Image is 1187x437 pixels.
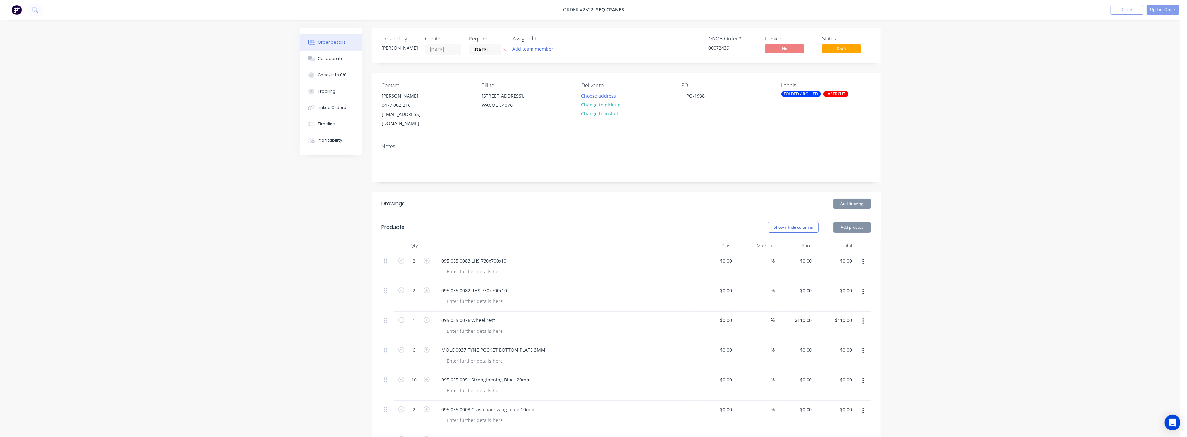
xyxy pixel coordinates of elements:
span: % [771,346,775,354]
div: PO [681,82,771,89]
button: Change to pick up [578,100,624,109]
button: Add drawing [833,199,871,209]
button: Tracking [300,83,362,100]
div: [EMAIL_ADDRESS][DOMAIN_NAME] [382,110,436,128]
div: Required [469,36,505,42]
button: Checklists 0/0 [300,67,362,83]
span: % [771,376,775,383]
div: 095.055.0082 RHS 730x700x10 [436,286,512,295]
div: MOLC 0037 TYNE POCKET BOTTOM PLATE 3MM [436,345,550,355]
button: Linked Orders [300,100,362,116]
div: Cost [695,239,735,252]
div: [STREET_ADDRESS], [482,91,536,101]
button: Add team member [509,44,557,53]
div: 095.055.0083 LHS 730x700x10 [436,256,512,266]
div: Profitability [318,138,343,143]
button: Add team member [513,44,557,53]
button: Timeline [300,116,362,132]
button: Update Order [1147,5,1179,15]
div: FOLDED / ROLLED [781,91,821,97]
div: 095.055.0051 Strengthening Block 20mm [436,375,536,384]
div: Invoiced [765,36,814,42]
button: Profitability [300,132,362,149]
span: % [771,406,775,413]
div: Products [381,223,404,231]
div: [PERSON_NAME] [382,91,436,101]
div: PO-1938 [681,91,710,101]
div: Tracking [318,89,336,94]
div: [PERSON_NAME]0477 002 216[EMAIL_ADDRESS][DOMAIN_NAME] [376,91,441,128]
span: No [765,44,804,53]
div: Bill to [481,82,571,89]
div: Notes [381,143,871,150]
div: Markup [735,239,775,252]
div: Open Intercom Messenger [1165,415,1180,430]
div: Qty [394,239,434,252]
span: % [771,257,775,265]
div: Order details [318,40,346,45]
div: 0477 002 216 [382,101,436,110]
div: MYOB Order # [708,36,757,42]
div: [STREET_ADDRESS],WACOL, , 4076 [476,91,541,112]
div: Linked Orders [318,105,346,111]
div: Collaborate [318,56,344,62]
div: Drawings [381,200,405,208]
div: [PERSON_NAME] [381,44,417,51]
button: Change to install [578,109,622,118]
div: 095.055.0076 Wheel rest [436,316,500,325]
div: WACOL, , 4076 [482,101,536,110]
button: Close [1111,5,1143,15]
div: Created [425,36,461,42]
span: Draft [822,44,861,53]
img: Factory [12,5,22,15]
button: Add product [833,222,871,233]
div: LASERCUT [823,91,848,97]
span: % [771,287,775,294]
button: Choose address [578,91,620,100]
div: Checklists 0/0 [318,72,347,78]
div: 095.055.0003 Crash bar swing plate 10mm [436,405,540,414]
span: % [771,316,775,324]
div: Contact [381,82,471,89]
div: Price [775,239,815,252]
a: SEQ Cranes [596,7,624,13]
div: Total [815,239,855,252]
div: Status [822,36,871,42]
div: 00072439 [708,44,757,51]
button: Show / Hide columns [768,222,819,233]
div: Created by [381,36,417,42]
div: Labels [781,82,871,89]
button: Order details [300,34,362,51]
div: Assigned to [513,36,578,42]
div: Timeline [318,121,335,127]
div: Deliver to [581,82,671,89]
button: Collaborate [300,51,362,67]
span: Order #2522 - [563,7,596,13]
